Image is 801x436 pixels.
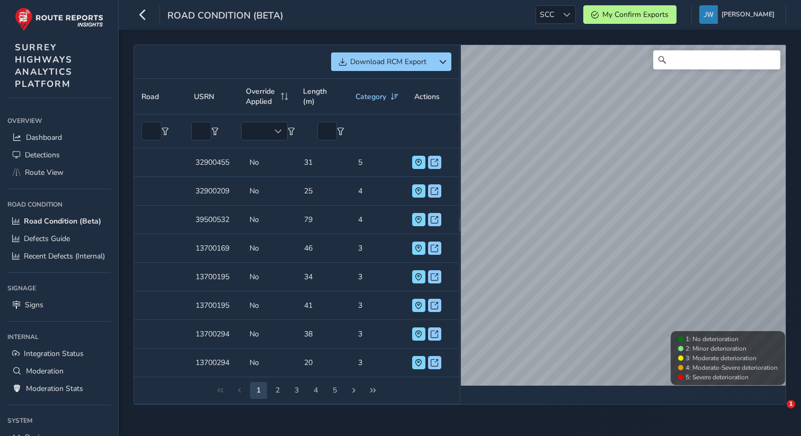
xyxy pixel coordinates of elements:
[288,382,305,399] button: Page 4
[250,243,259,253] span: No
[7,164,111,181] a: Route View
[211,128,219,135] button: Filter
[162,128,169,135] button: Filter
[297,177,351,206] td: 25
[250,300,259,310] span: No
[653,50,780,69] input: Search
[141,92,159,102] span: Road
[7,296,111,314] a: Signs
[722,5,775,24] span: [PERSON_NAME]
[364,382,381,399] button: Last Page
[7,345,111,362] a: Integration Status
[536,6,558,23] span: SCC
[297,263,351,291] td: 34
[686,354,756,362] span: 3: Moderate deterioration
[250,186,259,196] span: No
[297,349,351,377] td: 20
[7,197,111,212] div: Road Condition
[699,5,718,24] img: diamond-layout
[188,263,242,291] td: 13700195
[7,329,111,345] div: Internal
[331,52,434,71] button: Download RCM Export
[307,382,324,399] button: Page 5
[15,7,103,31] img: rr logo
[326,382,343,399] button: Page 6
[7,129,111,146] a: Dashboard
[167,9,283,24] span: Road Condition (Beta)
[24,349,84,359] span: Integration Status
[765,400,790,425] iframe: Intercom live chat
[686,363,778,372] span: 4: Moderate-Severe deterioration
[355,92,386,102] span: Category
[194,92,214,102] span: USRN
[7,113,111,129] div: Overview
[250,358,259,368] span: No
[351,234,405,263] td: 3
[297,320,351,349] td: 38
[188,234,242,263] td: 13700169
[24,251,105,261] span: Recent Defects (Internal)
[461,45,786,386] canvas: Map
[26,132,62,143] span: Dashboard
[351,263,405,291] td: 3
[25,167,64,177] span: Route View
[25,300,43,310] span: Signs
[188,177,242,206] td: 32900209
[26,384,83,394] span: Moderation Stats
[7,413,111,429] div: System
[602,10,669,20] span: My Confirm Exports
[250,382,267,399] button: Page 2
[351,291,405,320] td: 3
[7,230,111,247] a: Defects Guide
[351,320,405,349] td: 3
[351,177,405,206] td: 4
[351,349,405,377] td: 3
[188,349,242,377] td: 13700294
[25,150,60,160] span: Detections
[7,146,111,164] a: Detections
[686,373,749,381] span: 5: Severe deterioration
[686,344,746,353] span: 2: Minor deterioration
[288,128,295,135] button: Filter
[345,382,362,399] button: Next Page
[269,382,286,399] button: Page 3
[24,216,101,226] span: Road Condition (Beta)
[297,291,351,320] td: 41
[414,92,440,102] span: Actions
[7,362,111,380] a: Moderation
[250,272,259,282] span: No
[787,400,795,408] span: 1
[297,234,351,263] td: 46
[7,280,111,296] div: Signage
[7,212,111,230] a: Road Condition (Beta)
[583,5,677,24] button: My Confirm Exports
[303,86,341,106] span: Length (m)
[351,206,405,234] td: 4
[337,128,344,135] button: Filter
[297,206,351,234] td: 79
[24,234,70,244] span: Defects Guide
[7,380,111,397] a: Moderation Stats
[350,57,426,67] span: Download RCM Export
[188,206,242,234] td: 39500532
[686,335,738,343] span: 1: No deterioration
[297,148,351,177] td: 31
[699,5,778,24] button: [PERSON_NAME]
[26,366,64,376] span: Moderation
[246,86,277,106] span: Override Applied
[7,247,111,265] a: Recent Defects (Internal)
[188,148,242,177] td: 32900455
[188,291,242,320] td: 13700195
[351,148,405,177] td: 5
[250,215,259,225] span: No
[250,157,259,167] span: No
[15,41,73,90] span: SURREY HIGHWAYS ANALYTICS PLATFORM
[250,329,259,339] span: No
[188,320,242,349] td: 13700294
